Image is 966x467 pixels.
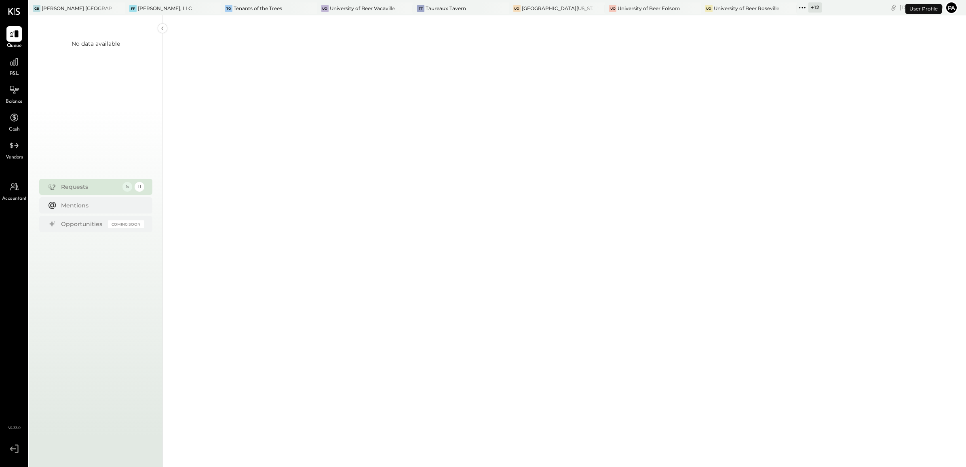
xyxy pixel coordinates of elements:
div: Opportunities [61,220,104,228]
div: University of Beer Folsom [618,5,680,12]
div: copy link [890,3,898,12]
div: Mentions [61,201,140,209]
div: FF [129,5,137,12]
div: University of Beer Roseville [714,5,779,12]
div: Coming Soon [108,220,144,228]
a: Vendors [0,138,28,161]
span: Accountant [2,195,27,203]
span: Vendors [6,154,23,161]
div: Uo [321,5,329,12]
a: Balance [0,82,28,106]
div: Uo [609,5,616,12]
div: + 12 [808,2,822,13]
span: P&L [10,70,19,78]
div: GB [33,5,40,12]
div: Tenants of the Trees [234,5,282,12]
div: Uo [705,5,713,12]
div: University of Beer Vacaville [330,5,395,12]
div: 11 [135,182,144,192]
div: 5 [122,182,132,192]
div: [GEOGRAPHIC_DATA][US_STATE] [522,5,593,12]
div: User Profile [905,4,942,14]
div: Uo [513,5,521,12]
a: Queue [0,26,28,50]
a: Accountant [0,179,28,203]
div: [PERSON_NAME], LLC [138,5,192,12]
div: [PERSON_NAME] [GEOGRAPHIC_DATA] [42,5,113,12]
div: Taureaux Tavern [426,5,466,12]
div: Requests [61,183,118,191]
div: TT [417,5,424,12]
a: Cash [0,110,28,133]
span: Cash [9,126,19,133]
span: Queue [7,42,22,50]
div: To [225,5,232,12]
span: Balance [6,98,23,106]
button: Pa [945,1,958,14]
a: P&L [0,54,28,78]
div: [DATE] [900,4,943,11]
div: No data available [72,40,120,48]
